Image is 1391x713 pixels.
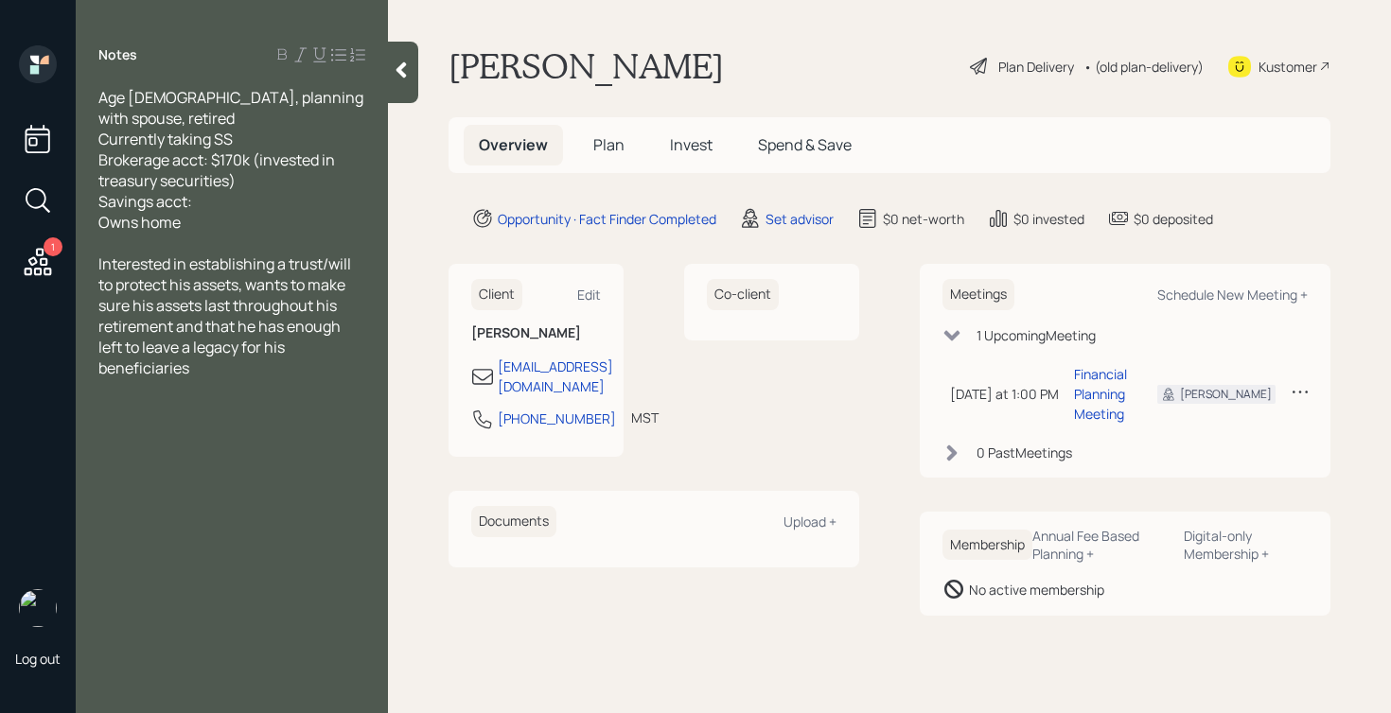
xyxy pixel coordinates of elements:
h6: Co-client [707,279,779,310]
h6: Meetings [942,279,1014,310]
div: [EMAIL_ADDRESS][DOMAIN_NAME] [498,356,613,396]
div: 0 Past Meeting s [977,443,1072,462]
div: Log out [15,650,61,668]
div: Digital-only Membership + [1184,527,1308,563]
div: • (old plan-delivery) [1083,57,1204,77]
h6: Documents [471,506,556,537]
div: Opportunity · Fact Finder Completed [498,209,716,229]
div: 1 Upcoming Meeting [977,325,1096,345]
div: Upload + [784,513,836,530]
label: Notes [98,45,137,64]
h6: [PERSON_NAME] [471,325,601,341]
div: Edit [577,286,601,304]
span: Spend & Save [758,134,852,155]
span: Overview [479,134,548,155]
img: robby-grisanti-headshot.png [19,589,57,627]
span: Invest [670,134,713,155]
div: Kustomer [1259,57,1317,77]
span: Plan [593,134,625,155]
div: MST [631,408,659,427]
div: $0 deposited [1134,209,1213,229]
div: No active membership [969,580,1104,600]
span: Interested in establishing a trust/will to protect his assets, wants to make sure his assets last... [98,253,354,378]
div: [PERSON_NAME] [1180,386,1272,403]
div: $0 net-worth [883,209,964,229]
h6: Client [471,279,522,310]
span: Age [DEMOGRAPHIC_DATA], planning with spouse, retired Currently taking SS Brokerage acct: $170k (... [98,87,366,233]
div: Annual Fee Based Planning + [1032,527,1169,563]
div: [DATE] at 1:00 PM [950,384,1059,404]
h6: Membership [942,530,1032,561]
div: [PHONE_NUMBER] [498,409,616,428]
div: 1 [44,237,62,256]
div: $0 invested [1013,209,1084,229]
div: Set advisor [766,209,834,229]
h1: [PERSON_NAME] [449,45,724,87]
div: Financial Planning Meeting [1074,364,1127,424]
div: Schedule New Meeting + [1157,286,1308,304]
div: Plan Delivery [998,57,1074,77]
